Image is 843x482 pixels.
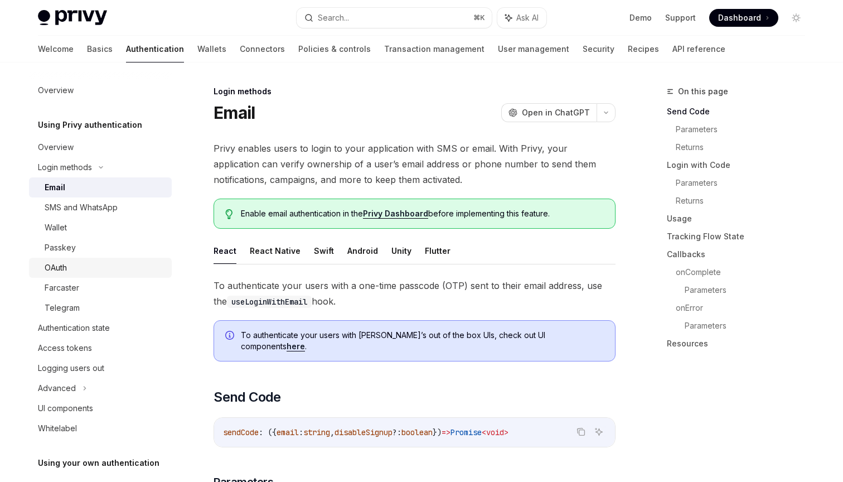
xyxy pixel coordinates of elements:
a: UI components [29,398,172,418]
button: Android [347,238,378,264]
span: Enable email authentication in the before implementing this feature. [241,208,604,219]
a: Authentication state [29,318,172,338]
h5: Using Privy authentication [38,118,142,132]
span: email [277,427,299,437]
a: Transaction management [384,36,485,62]
span: void [486,427,504,437]
div: Passkey [45,241,76,254]
a: Security [583,36,614,62]
a: Policies & controls [298,36,371,62]
a: Wallets [197,36,226,62]
a: Recipes [628,36,659,62]
span: Ask AI [516,12,539,23]
span: string [303,427,330,437]
a: Privy Dashboard [363,209,428,219]
a: Farcaster [29,278,172,298]
a: OAuth [29,258,172,278]
a: Basics [87,36,113,62]
a: Dashboard [709,9,778,27]
div: Wallet [45,221,67,234]
span: : [299,427,303,437]
a: Parameters [685,281,814,299]
a: Logging users out [29,358,172,378]
a: Whitelabel [29,418,172,438]
span: , [330,427,335,437]
a: Overview [29,80,172,100]
div: Email [45,181,65,194]
a: Resources [667,335,814,353]
span: Promise [450,427,482,437]
div: Whitelabel [38,422,77,435]
h1: Email [214,103,255,123]
button: Toggle dark mode [787,9,805,27]
a: Connectors [240,36,285,62]
a: SMS and WhatsApp [29,197,172,218]
a: here [287,341,305,351]
a: Access tokens [29,338,172,358]
a: Returns [676,138,814,156]
span: ?: [393,427,401,437]
a: Passkey [29,238,172,258]
div: Search... [318,11,349,25]
div: Login methods [214,86,616,97]
a: Callbacks [667,245,814,263]
a: Support [665,12,696,23]
button: Unity [391,238,411,264]
a: Login with Code [667,156,814,174]
span: > [504,427,508,437]
a: Telegram [29,298,172,318]
span: => [442,427,450,437]
span: To authenticate your users with [PERSON_NAME]’s out of the box UIs, check out UI components . [241,330,604,352]
button: Ask AI [497,8,546,28]
a: Parameters [676,174,814,192]
span: Privy enables users to login to your application with SMS or email. With Privy, your application ... [214,141,616,187]
svg: Tip [225,209,233,219]
button: Open in ChatGPT [501,103,597,122]
span: Dashboard [718,12,761,23]
span: To authenticate your users with a one-time passcode (OTP) sent to their email address, use the hook. [214,278,616,309]
div: Authentication state [38,321,110,335]
button: Swift [314,238,334,264]
a: onError [676,299,814,317]
div: UI components [38,402,93,415]
span: < [482,427,486,437]
button: Copy the contents from the code block [574,425,588,439]
span: : ({ [259,427,277,437]
a: API reference [672,36,725,62]
div: Access tokens [38,341,92,355]
a: Authentication [126,36,184,62]
span: ⌘ K [473,13,485,22]
span: disableSignup [335,427,393,437]
span: sendCode [223,427,259,437]
div: Overview [38,141,74,154]
a: Tracking Flow State [667,228,814,245]
a: Demo [629,12,652,23]
span: }) [433,427,442,437]
div: Login methods [38,161,92,174]
a: Returns [676,192,814,210]
button: Ask AI [592,425,606,439]
img: light logo [38,10,107,26]
a: Send Code [667,103,814,120]
a: onComplete [676,263,814,281]
svg: Info [225,331,236,342]
div: OAuth [45,261,67,274]
a: Welcome [38,36,74,62]
a: Email [29,177,172,197]
a: Overview [29,137,172,157]
a: Parameters [676,120,814,138]
span: Open in ChatGPT [522,107,590,118]
div: Overview [38,84,74,97]
div: Logging users out [38,361,104,375]
a: Parameters [685,317,814,335]
span: Send Code [214,388,281,406]
button: React Native [250,238,301,264]
div: Farcaster [45,281,79,295]
h5: Using your own authentication [38,456,159,470]
span: boolean [401,427,433,437]
span: On this page [678,85,728,98]
a: Wallet [29,218,172,238]
code: useLoginWithEmail [227,296,312,308]
div: Advanced [38,382,76,395]
div: SMS and WhatsApp [45,201,118,214]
